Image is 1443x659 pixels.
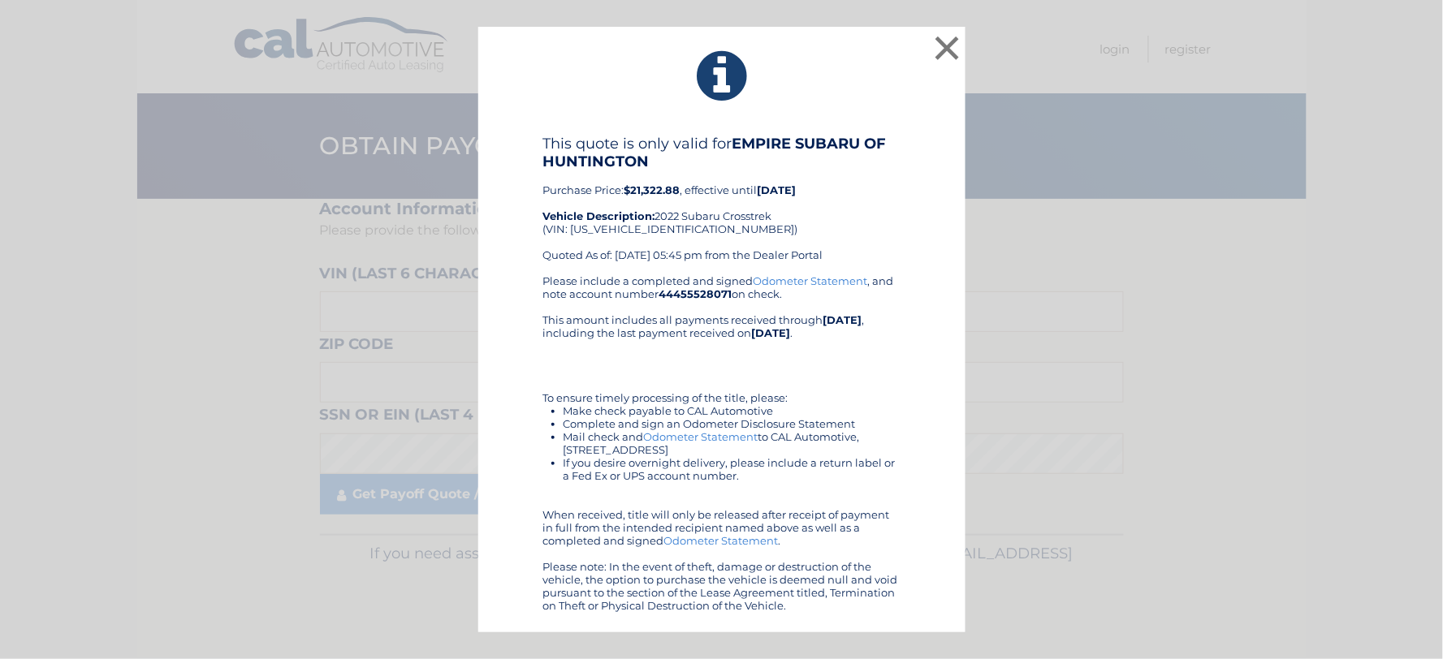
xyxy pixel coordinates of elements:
[752,326,791,339] b: [DATE]
[543,135,887,170] b: EMPIRE SUBARU OF HUNTINGTON
[624,183,680,196] b: $21,322.88
[543,135,901,274] div: Purchase Price: , effective until 2022 Subaru Crosstrek (VIN: [US_VEHICLE_IDENTIFICATION_NUMBER])...
[564,417,901,430] li: Complete and sign an Odometer Disclosure Statement
[543,209,655,222] strong: Vehicle Description:
[754,274,868,287] a: Odometer Statement
[644,430,758,443] a: Odometer Statement
[543,135,901,170] h4: This quote is only valid for
[823,313,862,326] b: [DATE]
[659,287,732,300] b: 44455528071
[564,404,901,417] li: Make check payable to CAL Automotive
[664,534,779,547] a: Odometer Statement
[564,456,901,482] li: If you desire overnight delivery, please include a return label or a Fed Ex or UPS account number.
[543,274,901,612] div: Please include a completed and signed , and note account number on check. This amount includes al...
[564,430,901,456] li: Mail check and to CAL Automotive, [STREET_ADDRESS]
[758,183,797,196] b: [DATE]
[931,32,964,64] button: ×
